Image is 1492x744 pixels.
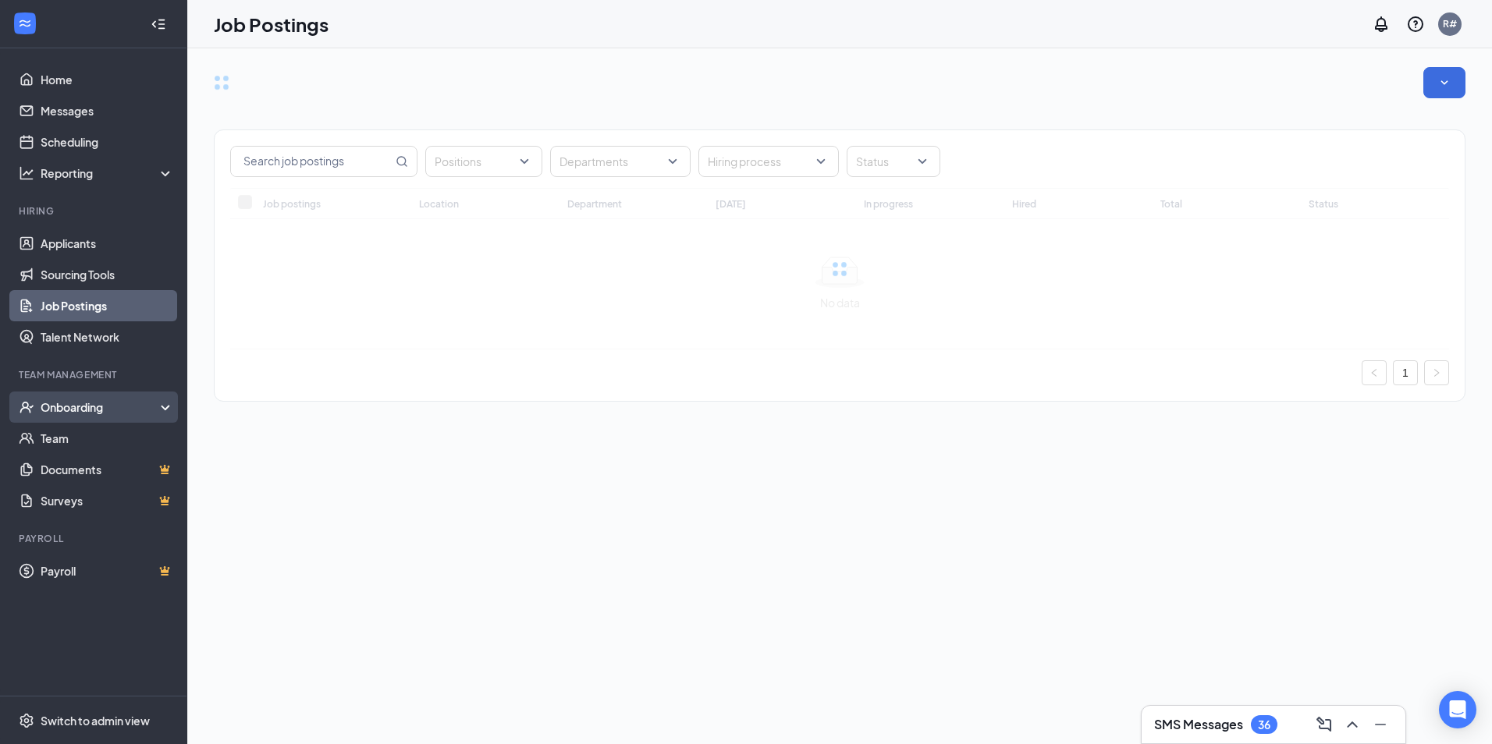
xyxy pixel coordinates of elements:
a: 1 [1394,361,1417,384]
a: Messages [41,95,174,126]
svg: WorkstreamLogo [17,16,33,31]
svg: Collapse [151,16,166,32]
h1: Job Postings [214,11,329,37]
a: Sourcing Tools [41,259,174,290]
svg: Minimize [1371,715,1390,734]
svg: MagnifyingGlass [396,155,408,168]
div: Reporting [41,165,175,181]
button: Minimize [1368,712,1393,737]
div: Onboarding [41,399,161,415]
a: Talent Network [41,321,174,353]
div: Hiring [19,204,171,218]
li: Previous Page [1362,360,1387,385]
button: right [1424,360,1449,385]
svg: Analysis [19,165,34,181]
li: Next Page [1424,360,1449,385]
svg: ComposeMessage [1315,715,1334,734]
a: Scheduling [41,126,174,158]
div: Switch to admin view [41,713,150,728]
div: 36 [1258,718,1270,732]
input: Search job postings [231,147,393,176]
button: SmallChevronDown [1423,67,1465,98]
svg: QuestionInfo [1406,15,1425,34]
a: Applicants [41,228,174,259]
li: 1 [1393,360,1418,385]
div: Team Management [19,368,171,381]
div: R# [1443,17,1457,30]
svg: ChevronUp [1343,715,1362,734]
button: left [1362,360,1387,385]
a: DocumentsCrown [41,454,174,485]
a: PayrollCrown [41,555,174,586]
svg: UserCheck [19,399,34,415]
div: Open Intercom Messenger [1439,691,1476,728]
a: Job Postings [41,290,174,321]
svg: Notifications [1372,15,1391,34]
span: left [1369,368,1379,377]
a: Team [41,423,174,454]
a: Home [41,64,174,95]
button: ChevronUp [1340,712,1365,737]
h3: SMS Messages [1154,716,1243,733]
button: ComposeMessage [1312,712,1337,737]
svg: SmallChevronDown [1437,75,1452,90]
a: SurveysCrown [41,485,174,516]
span: right [1432,368,1441,377]
svg: Settings [19,713,34,728]
div: Payroll [19,532,171,545]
